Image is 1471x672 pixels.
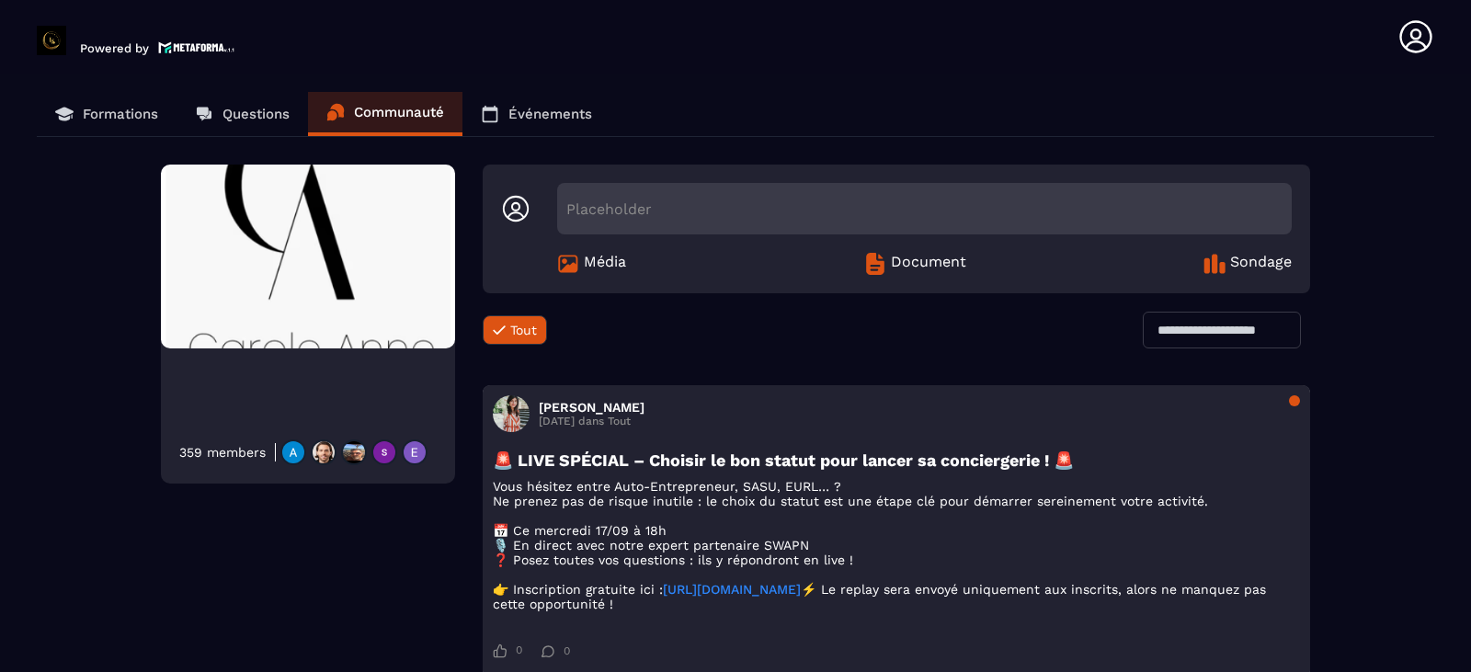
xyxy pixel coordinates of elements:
[516,644,522,658] span: 0
[308,92,462,136] a: Communauté
[557,183,1292,234] div: Placeholder
[158,40,235,55] img: logo
[311,439,336,465] img: https://production-metaforma-bucket.s3.fr-par.scw.cloud/production-metaforma-bucket/users/Novembe...
[179,445,266,460] div: 359 members
[462,92,610,136] a: Événements
[539,415,644,427] p: [DATE] dans Tout
[80,41,149,55] p: Powered by
[280,439,306,465] img: https://production-metaforma-bucket.s3.fr-par.scw.cloud/production-metaforma-bucket/users/August2...
[37,26,66,55] img: logo-branding
[663,582,801,597] a: [URL][DOMAIN_NAME]
[222,106,290,122] p: Questions
[402,439,428,465] img: https://production-metaforma-bucket.s3.fr-par.scw.cloud/production-metaforma-bucket/users/June202...
[584,253,626,275] span: Média
[177,92,308,136] a: Questions
[493,450,1300,470] h3: 🚨 LIVE SPÉCIAL – Choisir le bon statut pour lancer sa conciergerie ! 🚨
[341,439,367,465] img: https://production-metaforma-bucket.s3.fr-par.scw.cloud/production-metaforma-bucket/users/August2...
[508,106,592,122] p: Événements
[539,400,644,415] h3: [PERSON_NAME]
[891,253,966,275] span: Document
[493,479,1300,611] p: Vous hésitez entre Auto-Entrepreneur, SASU, EURL… ? Ne prenez pas de risque inutile : le choix du...
[564,644,570,657] span: 0
[354,104,444,120] p: Communauté
[1230,253,1292,275] span: Sondage
[161,165,455,348] img: Community background
[510,323,537,337] span: Tout
[37,92,177,136] a: Formations
[371,439,397,465] img: https://production-metaforma-bucket.s3.fr-par.scw.cloud/production-metaforma-bucket/users/Septemb...
[83,106,158,122] p: Formations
